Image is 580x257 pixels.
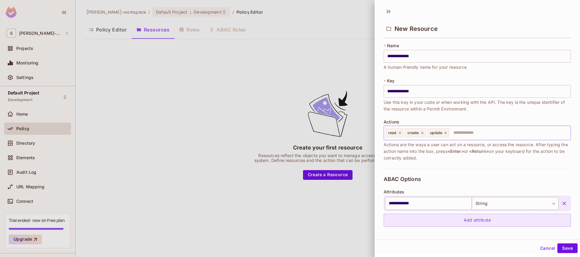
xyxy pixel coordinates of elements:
span: <Return> [469,149,489,154]
span: ABAC Options [384,176,421,182]
span: New Resource [395,25,438,32]
span: Use this key in your code or when working with the API. The key is the unique identifier of the r... [384,99,571,112]
button: Save [557,243,578,253]
span: Key [387,78,395,83]
span: create [408,130,419,135]
span: <Enter> [447,149,464,154]
span: Actions [384,120,399,124]
div: Add attribute [384,214,571,227]
div: update [427,128,449,137]
span: A human-friendly name for your resource [384,64,467,71]
span: update [430,130,443,135]
span: read [388,130,397,135]
div: String [472,197,559,210]
button: Cancel [538,243,557,253]
span: Attributes [384,189,404,194]
div: read [385,128,404,137]
span: Name [387,43,399,48]
span: Actions are the ways a user can act on a resource, or access the resource. After typing the actio... [384,141,571,161]
div: create [405,128,426,137]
